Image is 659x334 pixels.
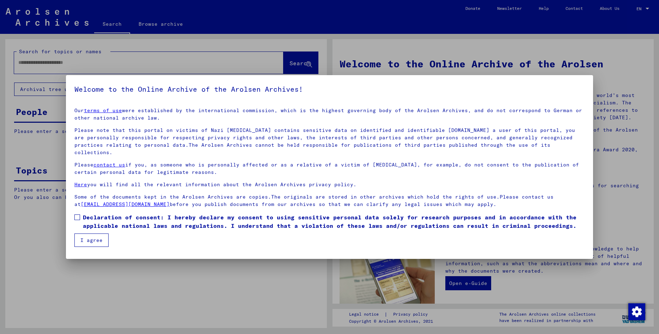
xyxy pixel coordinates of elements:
[74,84,585,95] h5: Welcome to the Online Archive of the Arolsen Archives!
[74,127,585,156] p: Please note that this portal on victims of Nazi [MEDICAL_DATA] contains sensitive data on identif...
[74,233,109,247] button: I agree
[628,303,645,320] img: Change consent
[81,201,170,207] a: [EMAIL_ADDRESS][DOMAIN_NAME]
[74,181,87,188] a: Here
[628,303,645,320] div: Change consent
[83,213,585,230] span: Declaration of consent: I hereby declare my consent to using sensitive personal data solely for r...
[74,107,585,122] p: Our were established by the international commission, which is the highest governing body of the ...
[74,181,585,188] p: you will find all the relevant information about the Arolsen Archives privacy policy.
[74,161,585,176] p: Please if you, as someone who is personally affected or as a relative of a victim of [MEDICAL_DAT...
[74,193,585,208] p: Some of the documents kept in the Arolsen Archives are copies.The originals are stored in other a...
[84,107,122,114] a: terms of use
[93,162,125,168] a: contact us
